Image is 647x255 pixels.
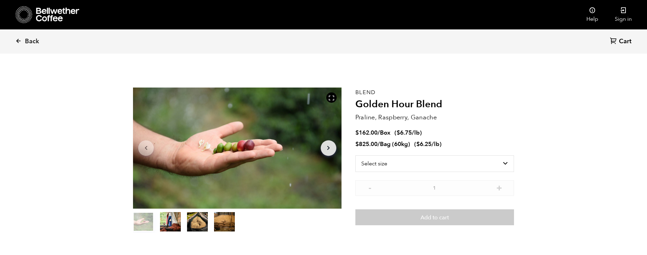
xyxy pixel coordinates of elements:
span: ( ) [395,129,422,137]
button: Add to cart [355,209,514,225]
span: /lb [432,140,440,148]
span: / [378,140,380,148]
button: - [366,184,374,191]
bdi: 6.25 [416,140,432,148]
bdi: 162.00 [355,129,378,137]
span: /lb [412,129,420,137]
span: $ [355,129,359,137]
span: Bag (60kg) [380,140,410,148]
h2: Golden Hour Blend [355,99,514,110]
button: + [495,184,504,191]
span: $ [416,140,420,148]
p: Praline, Raspberry, Ganache [355,113,514,122]
span: / [378,129,380,137]
span: $ [397,129,400,137]
span: $ [355,140,359,148]
bdi: 825.00 [355,140,378,148]
span: Cart [619,37,631,46]
a: Cart [610,37,633,46]
span: Back [25,37,39,46]
bdi: 6.75 [397,129,412,137]
span: Box [380,129,390,137]
span: ( ) [414,140,442,148]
